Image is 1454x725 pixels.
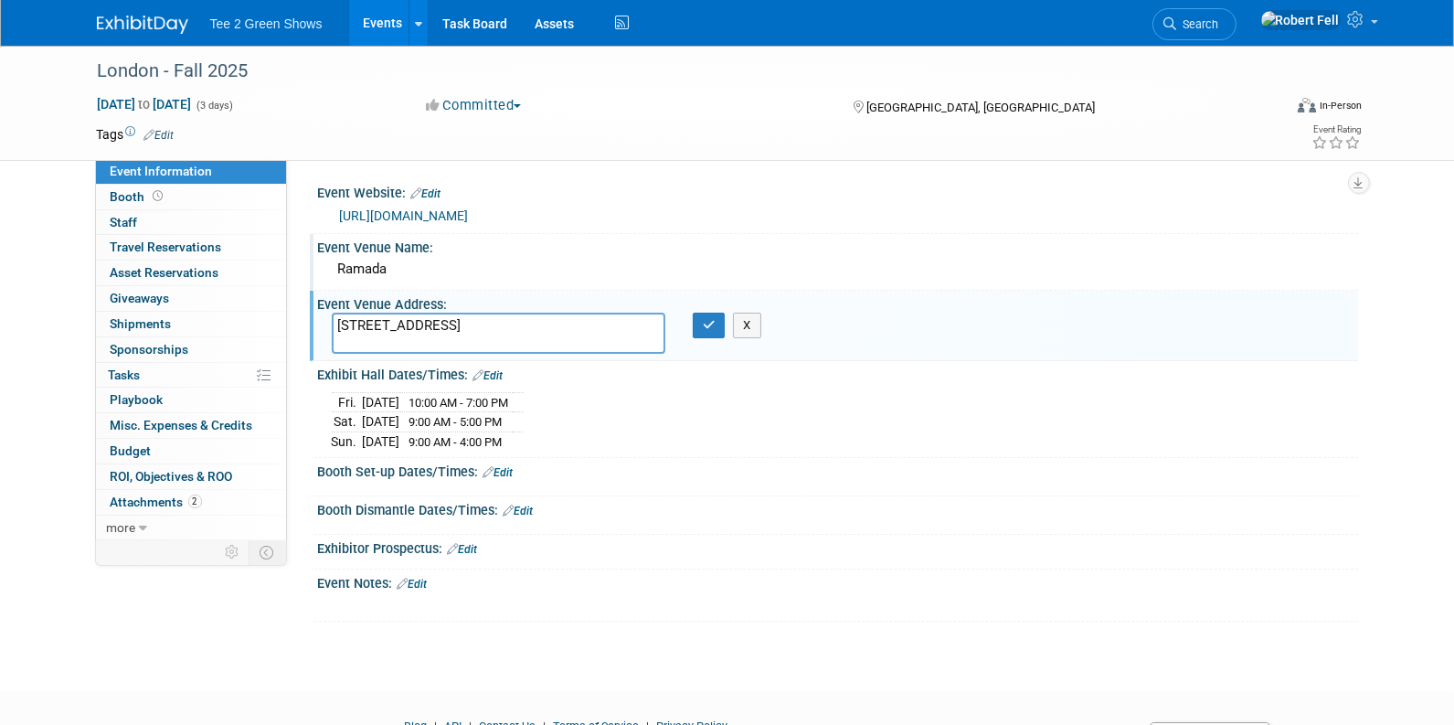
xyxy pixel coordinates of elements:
div: Event Notes: [318,570,1358,593]
a: ROI, Objectives & ROO [96,464,286,489]
span: Attachments [111,495,202,509]
div: Event Format [1174,95,1363,123]
td: Tags [97,125,175,144]
span: 10:00 AM - 7:00 PM [409,396,509,410]
div: Event Website: [318,179,1358,203]
span: Search [1177,17,1219,31]
span: Asset Reservations [111,265,219,280]
span: Tasks [109,368,141,382]
span: Shipments [111,316,172,331]
span: more [107,520,136,535]
button: X [733,313,761,338]
a: Event Information [96,159,286,184]
img: ExhibitDay [97,16,188,34]
a: Edit [473,369,504,382]
a: Staff [96,210,286,235]
a: Attachments2 [96,490,286,515]
span: Staff [111,215,138,229]
a: more [96,516,286,540]
a: Playbook [96,388,286,412]
a: Edit [483,466,514,479]
a: Edit [398,578,428,591]
a: Edit [144,129,175,142]
span: Giveaways [111,291,170,305]
div: Booth Dismantle Dates/Times: [318,496,1358,520]
img: Robert Fell [1260,10,1341,30]
a: Search [1152,8,1236,40]
div: Ramada [332,255,1344,283]
div: Event Venue Name: [318,234,1358,257]
span: [GEOGRAPHIC_DATA], [GEOGRAPHIC_DATA] [866,101,1095,114]
a: Sponsorships [96,337,286,362]
span: Tee 2 Green Shows [210,16,323,31]
div: Event Venue Address: [318,291,1358,314]
span: Travel Reservations [111,240,222,254]
div: Exhibitor Prospectus: [318,535,1358,559]
a: Misc. Expenses & Credits [96,413,286,438]
span: Booth not reserved yet [150,189,167,203]
div: Booth Set-up Dates/Times: [318,458,1358,482]
div: In-Person [1319,99,1362,112]
td: Fri. [332,392,363,412]
td: Toggle Event Tabs [249,540,286,564]
td: Sun. [332,432,363,451]
td: Personalize Event Tab Strip [218,540,249,564]
div: London - Fall 2025 [91,55,1255,88]
span: Event Information [111,164,213,178]
span: 9:00 AM - 4:00 PM [409,435,503,449]
a: Edit [504,505,534,517]
a: Shipments [96,312,286,336]
td: [DATE] [363,392,400,412]
a: Edit [411,187,441,200]
span: 2 [188,495,202,508]
a: Edit [448,543,478,556]
a: Giveaways [96,286,286,311]
div: Event Rating [1311,125,1361,134]
button: Committed [419,96,528,115]
span: [DATE] [DATE] [97,96,193,112]
td: Sat. [332,412,363,432]
span: ROI, Objectives & ROO [111,469,233,484]
td: [DATE] [363,432,400,451]
span: to [136,97,154,112]
td: [DATE] [363,412,400,432]
a: Booth [96,185,286,209]
a: Travel Reservations [96,235,286,260]
a: Budget [96,439,286,464]
img: Format-Inperson.png [1298,98,1316,112]
span: Playbook [111,392,164,407]
span: Booth [111,189,167,204]
span: Budget [111,443,152,458]
a: Tasks [96,363,286,388]
a: Asset Reservations [96,261,286,285]
span: Misc. Expenses & Credits [111,418,253,432]
span: 9:00 AM - 5:00 PM [409,415,503,429]
span: Sponsorships [111,342,189,357]
span: (3 days) [196,100,234,112]
div: Exhibit Hall Dates/Times: [318,361,1358,385]
a: [URL][DOMAIN_NAME] [340,208,469,223]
